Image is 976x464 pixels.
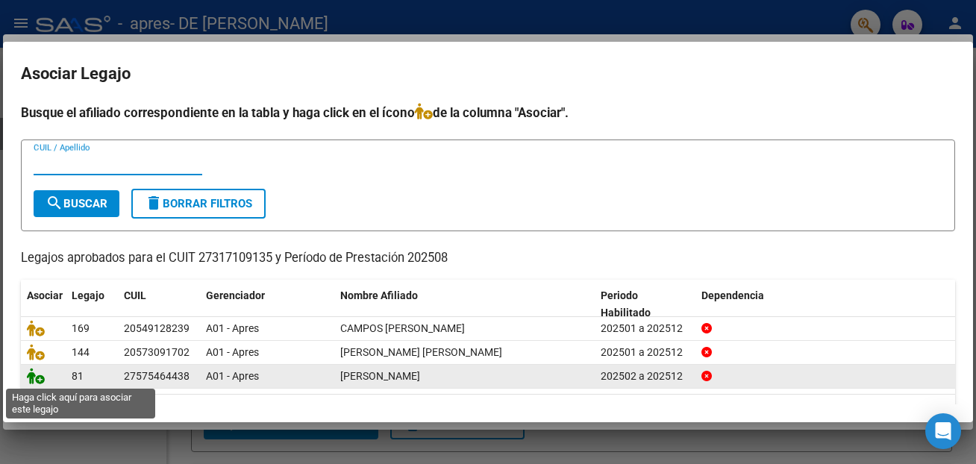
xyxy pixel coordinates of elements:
div: 202502 a 202512 [601,368,689,385]
span: A01 - Apres [206,370,259,382]
div: 202501 a 202512 [601,320,689,337]
h4: Busque el afiliado correspondiente en la tabla y haga click en el ícono de la columna "Asociar". [21,103,955,122]
div: Open Intercom Messenger [925,413,961,449]
span: 81 [72,370,84,382]
span: Gerenciador [206,289,265,301]
span: Buscar [46,197,107,210]
div: 20573091702 [124,344,190,361]
div: 27575464438 [124,368,190,385]
div: 202501 a 202512 [601,344,689,361]
datatable-header-cell: Asociar [21,280,66,329]
span: MARTINEZ CAÑETE MILO BENICIO [340,346,502,358]
span: Dependencia [701,289,764,301]
span: Periodo Habilitado [601,289,651,319]
datatable-header-cell: CUIL [118,280,200,329]
div: 20549128239 [124,320,190,337]
span: Legajo [72,289,104,301]
datatable-header-cell: Nombre Afiliado [334,280,595,329]
button: Borrar Filtros [131,189,266,219]
datatable-header-cell: Gerenciador [200,280,334,329]
span: TRENTUNO ZAFIRA ALELI [340,370,420,382]
datatable-header-cell: Periodo Habilitado [595,280,695,329]
span: Borrar Filtros [145,197,252,210]
span: Asociar [27,289,63,301]
span: CUIL [124,289,146,301]
h2: Asociar Legajo [21,60,955,88]
span: CAMPOS DANTE SEBASTIAN [340,322,465,334]
datatable-header-cell: Legajo [66,280,118,329]
p: Legajos aprobados para el CUIT 27317109135 y Período de Prestación 202508 [21,249,955,268]
mat-icon: delete [145,194,163,212]
button: Buscar [34,190,119,217]
span: 169 [72,322,90,334]
span: A01 - Apres [206,346,259,358]
datatable-header-cell: Dependencia [695,280,956,329]
mat-icon: search [46,194,63,212]
span: Nombre Afiliado [340,289,418,301]
div: 3 registros [21,395,955,432]
span: 144 [72,346,90,358]
span: A01 - Apres [206,322,259,334]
